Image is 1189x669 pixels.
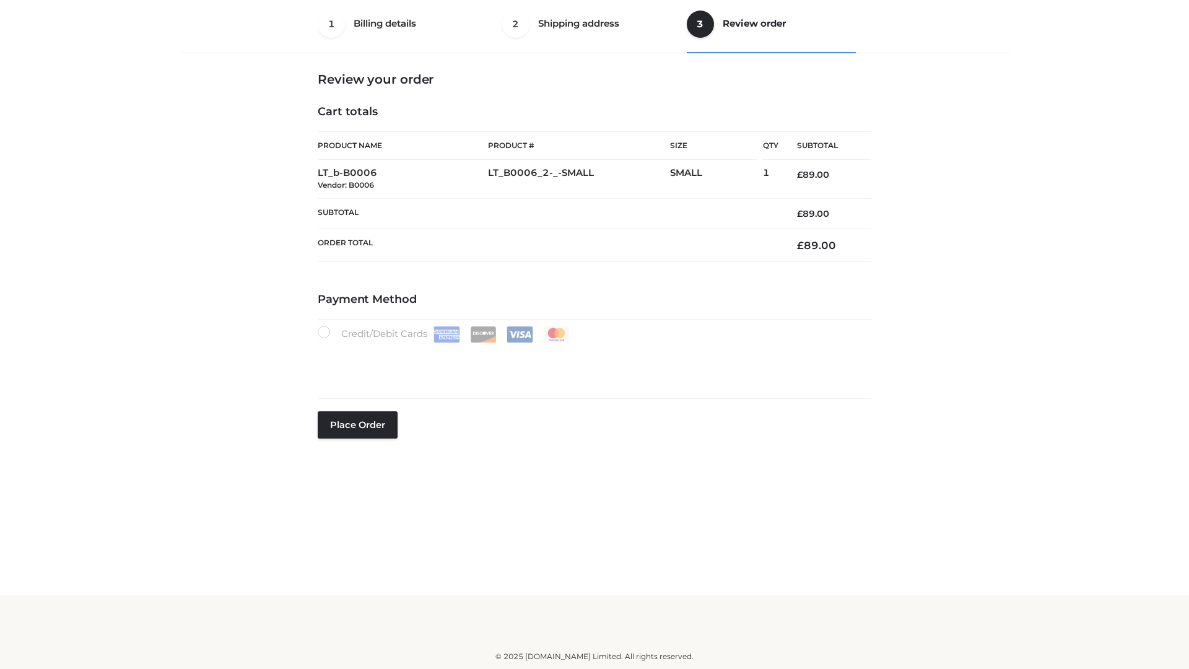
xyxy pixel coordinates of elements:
h4: Cart totals [318,105,871,119]
bdi: 89.00 [797,239,836,251]
bdi: 89.00 [797,169,829,180]
h3: Review your order [318,72,871,87]
img: Mastercard [543,326,570,343]
th: Order Total [318,229,778,262]
small: Vendor: B0006 [318,180,374,190]
td: LT_b-B0006 [318,160,488,199]
th: Subtotal [778,132,871,160]
th: Product # [488,131,670,160]
td: 1 [763,160,778,199]
td: LT_B0006_2-_-SMALL [488,160,670,199]
th: Size [670,132,757,160]
th: Qty [763,131,778,160]
img: Amex [433,326,460,343]
th: Product Name [318,131,488,160]
span: £ [797,169,803,180]
label: Credit/Debit Cards [318,326,571,343]
bdi: 89.00 [797,208,829,219]
img: Discover [470,326,497,343]
iframe: Secure payment input frame [315,340,869,385]
img: Visa [507,326,533,343]
span: £ [797,239,804,251]
h4: Payment Method [318,293,871,307]
th: Subtotal [318,198,778,229]
td: SMALL [670,160,763,199]
button: Place order [318,411,398,439]
span: £ [797,208,803,219]
div: © 2025 [DOMAIN_NAME] Limited. All rights reserved. [184,650,1005,663]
